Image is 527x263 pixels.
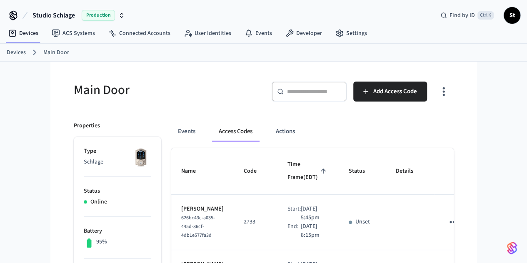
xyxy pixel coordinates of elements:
h5: Main Door [74,82,259,99]
div: ant example [171,122,454,141]
a: Events [238,26,279,41]
p: [DATE] 5:45pm [301,205,329,222]
p: Status [84,187,151,196]
span: Time Frame(EDT) [287,158,329,184]
button: Add Access Code [353,82,427,102]
span: 626bc43c-a035-445d-86cf-4db1e577fa3d [181,214,215,239]
span: Add Access Code [373,86,417,97]
a: Connected Accounts [102,26,177,41]
p: [DATE] 8:15pm [301,222,329,240]
span: St [505,8,520,23]
p: 2733 [244,218,267,226]
a: ACS Systems [45,26,102,41]
a: Developer [279,26,329,41]
div: Find by IDCtrl K [434,8,500,23]
span: Status [349,165,376,178]
span: Name [181,165,207,178]
p: 95% [96,238,107,246]
div: End: [287,222,301,240]
p: [PERSON_NAME] [181,205,224,213]
img: SeamLogoGradient.69752ec5.svg [507,241,517,255]
span: Production [82,10,115,21]
a: Devices [2,26,45,41]
span: Studio Schlage [32,10,75,20]
p: Type [84,147,151,156]
a: Devices [7,48,26,57]
p: Unset [355,218,370,226]
img: Schlage Sense Smart Deadbolt with Camelot Trim, Front [130,147,151,168]
div: Start: [287,205,301,222]
span: Find by ID [450,11,475,20]
span: Details [396,165,424,178]
p: Schlage [84,158,151,166]
a: User Identities [177,26,238,41]
a: Main Door [43,48,69,57]
button: Events [171,122,202,141]
button: St [504,7,520,24]
span: Ctrl K [477,11,494,20]
p: Properties [74,122,100,130]
a: Settings [329,26,374,41]
p: Online [90,198,107,206]
button: Actions [269,122,302,141]
p: Battery [84,227,151,236]
span: Code [244,165,267,178]
button: Access Codes [212,122,259,141]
